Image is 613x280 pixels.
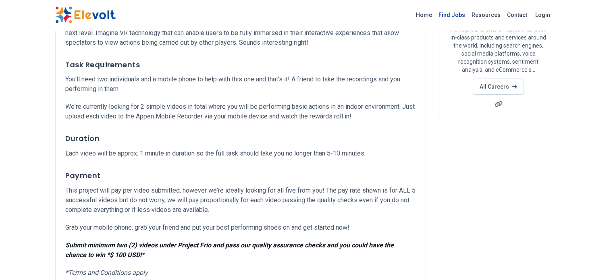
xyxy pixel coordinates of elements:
p: Grab your mobile phone, grab your friend and put your best performing shoes on and get started now! [65,223,416,232]
iframe: Advertisement [439,129,582,242]
p: We help our clients enhance their best-in-class products and services around the world, including... [449,25,548,74]
a: Find Jobs [435,8,468,21]
a: All Careers [473,79,524,95]
em: *Terms and Conditions apply [65,269,148,276]
h3: Payment [65,170,416,181]
em: Submit minimum two (2) videos under Project Frio and pass our quality assurance checks and you co... [65,241,394,259]
p: Each video will be approx. 1 minute in duration so the full task should take you no longer than 5... [65,149,416,158]
a: Contact [504,8,530,21]
img: Elevolt [55,6,116,23]
h3: Task Requirements [65,59,416,71]
h3: Duration [65,133,416,144]
a: Resources [468,8,504,21]
a: Login [530,7,555,23]
p: You'll need two individuals and a mobile phone to help with this one and that's it! A friend to t... [65,75,416,94]
p: We're currently looking for 2 simple videos in total where you will be performing basic actions i... [65,102,416,121]
p: This project will pay per video submitted, however we're ideally looking for all five from you! T... [65,186,416,215]
iframe: Chat Widget [573,241,613,280]
p: As part of the Appen community, you could be invited to help a leading technology giant take virt... [65,19,416,48]
a: Home [413,8,435,21]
